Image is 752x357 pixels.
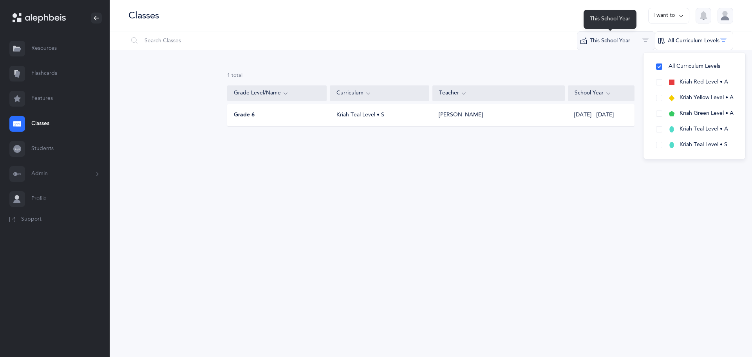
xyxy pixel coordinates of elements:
button: All Curriculum Levels [655,31,733,50]
div: Kriah Teal Level • S [330,111,430,119]
input: Search Classes [128,31,577,50]
span: Kriah Red Level • A [680,79,728,85]
button: Kriah Teal Level • S [650,137,739,153]
div: [PERSON_NAME] [439,111,483,119]
span: Kriah Teal Level • S [680,141,727,148]
button: Kriah Yellow Level • A [650,90,739,106]
span: total [231,72,242,78]
button: Kriah Teal Level • A [650,121,739,137]
button: I want to [648,8,689,24]
div: Classes [128,9,159,22]
button: All Curriculum Levels [650,59,739,74]
div: Curriculum [336,89,423,98]
span: Kriah Yellow Level • A [680,94,734,101]
span: Kriah Green Level • A [680,110,734,116]
button: Kriah Red Level • A [650,74,739,90]
div: Teacher [439,89,558,98]
iframe: Drift Widget Chat Controller [713,318,743,348]
div: 1 [227,72,634,79]
button: This School Year [577,31,655,50]
span: Support [21,216,42,223]
div: School Year [575,89,628,98]
div: [DATE] - [DATE] [568,111,634,119]
div: This School Year [584,10,636,29]
button: Kriah Green Level • A [650,106,739,121]
div: Grade Level/Name [234,89,320,98]
span: All Curriculum Levels [669,63,720,69]
span: Kriah Teal Level • A [680,126,728,132]
span: Grade 6 [234,111,255,119]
